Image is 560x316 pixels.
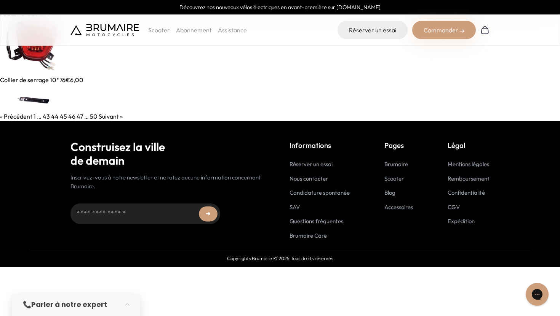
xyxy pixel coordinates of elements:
[448,160,489,168] a: Mentions légales
[522,280,552,308] iframe: Gorgias live chat messenger
[384,203,413,211] a: Accessoires
[28,255,532,262] p: Copyrights Brumaire © 2025 Tous droits réservés
[34,113,36,120] a: 1
[384,160,408,168] a: Brumaire
[290,189,350,196] a: Candidature spontanée
[412,21,476,39] div: Commander
[43,113,50,120] a: 43
[290,160,333,168] a: Réserver un essai
[290,203,300,211] a: SAV
[218,26,247,34] a: Assistance
[70,203,220,224] input: Adresse email...
[51,113,59,120] a: 44
[460,29,464,33] img: right-arrow-2.png
[384,175,404,182] a: Scooter
[338,21,408,39] a: Réserver un essai
[290,140,350,151] p: Informations
[448,203,460,211] a: CGV
[70,24,139,36] img: Brumaire Motocycles
[37,113,42,120] span: …
[148,25,170,35] p: Scooter
[77,113,83,120] a: 47
[60,113,67,120] span: 45
[70,173,270,191] p: Inscrivez-vous à notre newsletter et ne ratez aucune information concernant Brumaire.
[448,175,490,182] a: Remboursement
[448,218,475,225] a: Expédition
[70,140,270,167] h2: Construisez la ville de demain
[176,26,212,34] a: Abonnement
[290,232,327,239] a: Brumaire Care
[99,113,123,120] a: Suivant »
[480,25,490,35] img: Panier
[384,140,413,151] p: Pages
[290,218,343,225] a: Questions fréquentes
[199,206,218,221] button: ➜
[90,113,98,120] a: 50
[290,175,328,182] a: Nous contacter
[448,140,490,151] p: Légal
[68,113,75,120] a: 46
[448,189,485,196] a: Confidentialité
[84,113,89,120] span: …
[384,189,395,196] a: Blog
